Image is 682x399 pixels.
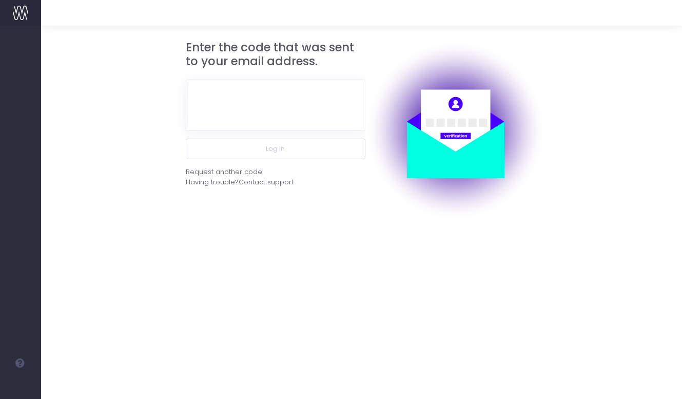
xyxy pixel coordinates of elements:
[365,41,545,220] img: auth.png
[13,378,28,394] img: images/default_profile_image.png
[186,139,365,159] button: Log in
[186,41,365,69] h3: Enter the code that was sent to your email address.
[186,167,262,177] div: Request another code
[239,177,294,187] span: Contact support
[186,177,365,187] div: Having trouble?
